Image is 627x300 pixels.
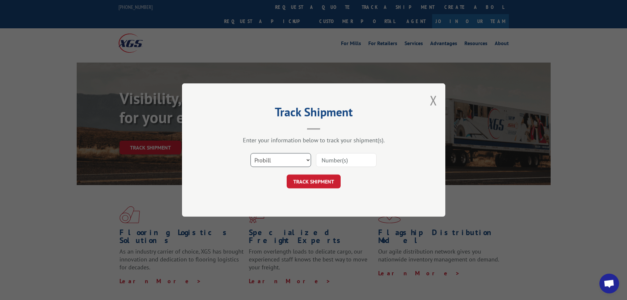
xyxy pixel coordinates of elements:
div: Enter your information below to track your shipment(s). [215,136,412,144]
h2: Track Shipment [215,107,412,120]
button: Close modal [430,92,437,109]
input: Number(s) [316,153,377,167]
div: Open chat [599,274,619,293]
button: TRACK SHIPMENT [287,175,341,188]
